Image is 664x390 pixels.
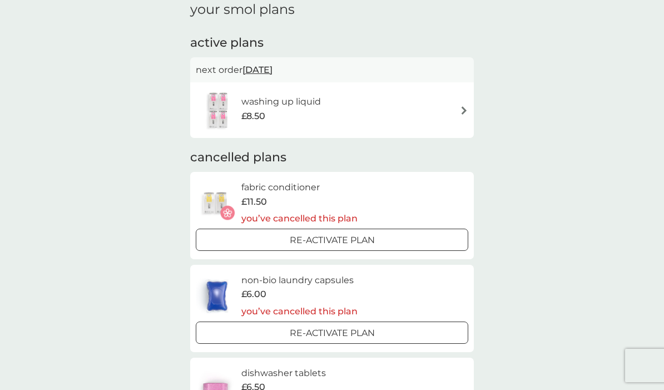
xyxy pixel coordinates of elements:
[241,304,358,319] p: you’ve cancelled this plan
[460,106,468,115] img: arrow right
[241,180,358,195] h6: fabric conditioner
[290,233,375,248] p: Re-activate Plan
[196,229,468,251] button: Re-activate Plan
[241,211,358,226] p: you’ve cancelled this plan
[241,366,358,381] h6: dishwasher tablets
[242,59,272,81] span: [DATE]
[196,184,235,223] img: fabric conditioner
[190,149,474,166] h2: cancelled plans
[241,195,267,209] span: £11.50
[190,34,474,52] h2: active plans
[241,109,265,124] span: £8.50
[241,273,358,288] h6: non-bio laundry capsules
[196,277,238,315] img: non-bio laundry capsules
[196,63,468,77] p: next order
[196,91,241,130] img: washing up liquid
[241,287,266,302] span: £6.00
[290,326,375,340] p: Re-activate Plan
[190,2,474,18] h1: your smol plans
[196,322,468,344] button: Re-activate Plan
[241,95,321,109] h6: washing up liquid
